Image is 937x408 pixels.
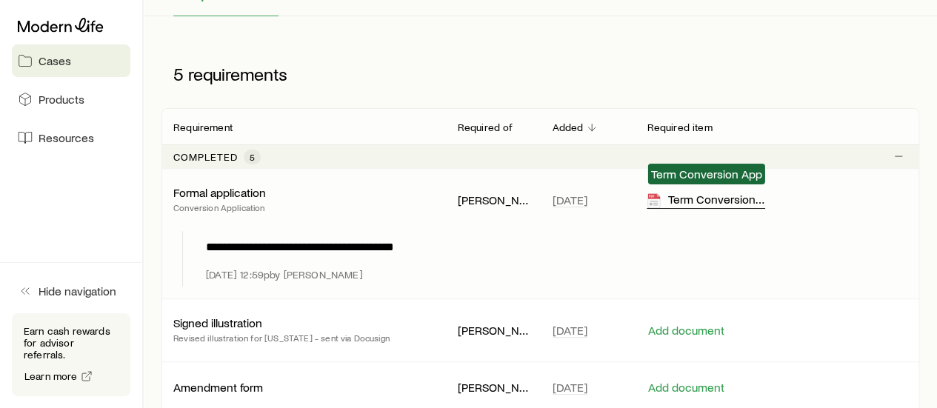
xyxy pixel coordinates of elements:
[173,315,262,330] p: Signed illustration
[173,151,238,163] p: Completed
[647,324,724,338] button: Add document
[206,269,363,281] p: [DATE] 12:59p by [PERSON_NAME]
[12,121,130,154] a: Resources
[188,64,287,84] span: requirements
[647,381,724,395] button: Add document
[173,330,390,345] p: Revised illustration for [US_STATE] - sent via Docusign
[39,130,94,145] span: Resources
[24,325,119,361] p: Earn cash rewards for advisor referrals.
[12,275,130,307] button: Hide navigation
[173,185,266,200] p: Formal application
[458,193,529,207] p: [PERSON_NAME]
[39,284,116,298] span: Hide navigation
[553,193,587,207] span: [DATE]
[458,380,529,395] p: [PERSON_NAME]
[250,151,255,163] span: 5
[12,83,130,116] a: Products
[553,323,587,338] span: [DATE]
[173,64,184,84] span: 5
[173,380,263,395] p: Amendment form
[458,323,529,338] p: [PERSON_NAME]
[39,92,84,107] span: Products
[553,380,587,395] span: [DATE]
[553,121,584,133] p: Added
[12,44,130,77] a: Cases
[647,192,765,209] div: Term Conversion App
[173,200,266,215] p: Conversion Application
[173,121,233,133] p: Requirement
[647,121,712,133] p: Required item
[458,121,513,133] p: Required of
[24,371,78,381] span: Learn more
[12,313,130,396] div: Earn cash rewards for advisor referrals.Learn more
[39,53,71,68] span: Cases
